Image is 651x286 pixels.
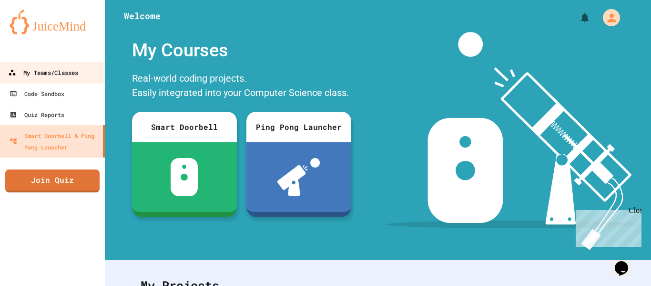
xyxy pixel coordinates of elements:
div: Quiz Reports [10,109,64,120]
div: Ping Pong Launcher [246,112,351,142]
div: Code Sandbox [10,88,64,99]
img: sdb-white.svg [171,158,198,196]
iframe: chat widget [572,206,641,247]
div: My Courses [127,32,356,69]
img: banner-image-my-projects.png [387,32,642,250]
div: Chat with us now!Close [4,4,66,61]
div: Real-world coding projects. Easily integrated into your Computer Science class. [127,69,356,105]
div: My Teams/Classes [8,67,78,79]
div: My Account [593,7,622,29]
div: Smart Doorbell & Ping Pong Launcher [10,130,99,153]
img: logo-orange.svg [10,10,95,34]
a: Join Quiz [5,169,100,192]
div: My Notifications [561,10,593,26]
img: ppl-with-ball.png [277,158,320,196]
div: Smart Doorbell [132,112,237,142]
iframe: chat widget [611,248,641,276]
